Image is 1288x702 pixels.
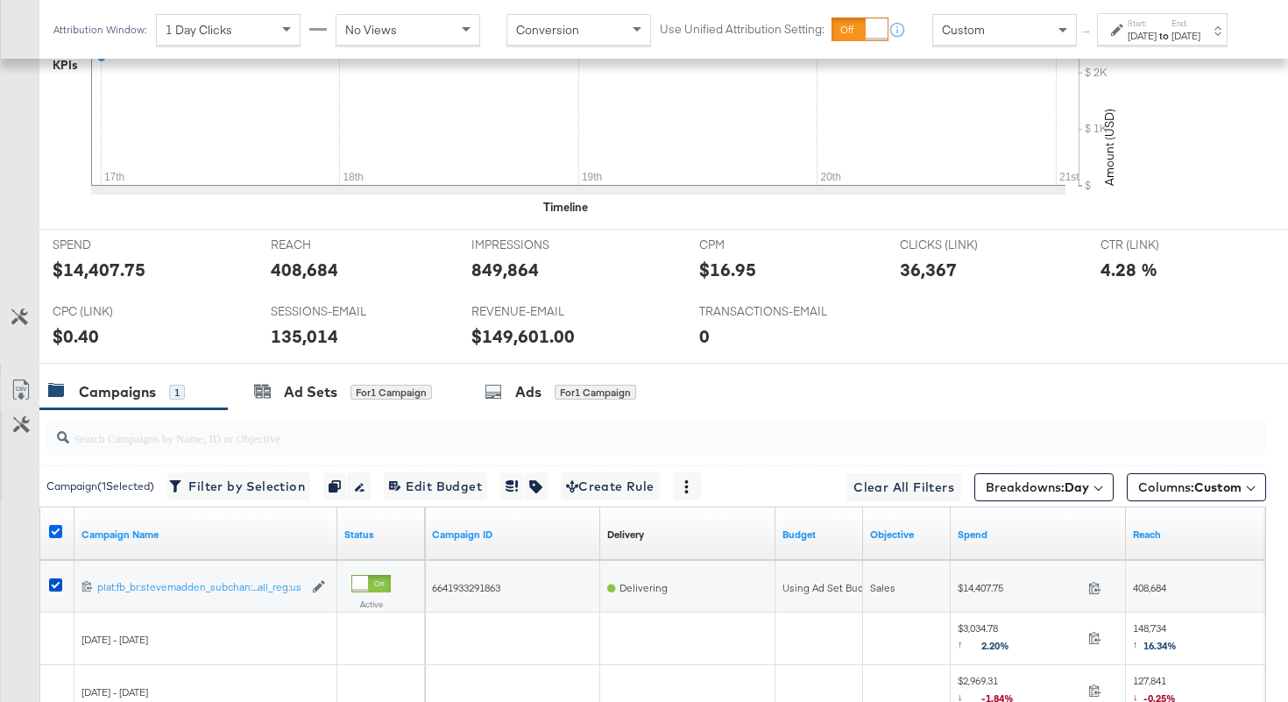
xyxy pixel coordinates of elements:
span: $3,034.78 [958,621,1081,657]
span: Delivering [619,581,668,594]
div: plat:fb_br:stevemadden_subchan:...all_reg:us [97,580,303,594]
div: $14,407.75 [53,257,145,282]
button: Columns:Custom [1127,473,1266,501]
input: Search Campaigns by Name, ID or Objective [69,414,1157,448]
span: 408,684 [1133,581,1166,594]
span: 148,734 [1133,621,1177,657]
span: Edit Budget [389,476,482,498]
a: Reflects the ability of your Ad Campaign to achieve delivery based on ad states, schedule and bud... [607,528,644,542]
span: CTR (LINK) [1100,237,1232,253]
a: The total amount spent to date. [958,528,1119,542]
button: Clear All Filters [846,473,961,501]
div: $16.95 [699,257,756,282]
a: Your campaign's objective. [870,528,944,542]
label: Start: [1128,18,1157,29]
text: Amount (USD) [1101,109,1117,186]
span: Custom [1194,479,1242,495]
div: Timeline [543,199,588,216]
div: Campaign ( 1 Selected) [46,479,154,494]
div: Using Ad Set Budget [782,581,880,595]
button: Breakdowns:Day [974,473,1114,501]
div: 0 [699,323,710,349]
span: 1 Day Clicks [166,22,232,38]
a: The maximum amount you're willing to spend on your ads, on average each day or over the lifetime ... [782,528,856,542]
span: ↑ [958,637,981,650]
span: ↑ [1133,637,1143,650]
a: Shows the current state of your Ad Campaign. [344,528,418,542]
span: Conversion [516,22,579,38]
div: Campaigns [79,382,156,402]
div: 36,367 [900,257,957,282]
span: Filter by Selection [173,476,305,498]
span: 2.20% [981,639,1023,652]
span: [DATE] - [DATE] [81,633,148,646]
a: Your campaign name. [81,528,330,542]
div: 1 [169,385,185,401]
span: Custom [942,22,985,38]
div: KPIs [53,57,78,74]
a: Your campaign ID. [432,528,593,542]
div: $0.40 [53,323,99,349]
span: CPC (LINK) [53,303,184,320]
label: Use Unified Attribution Setting: [660,21,824,38]
span: 6641933291863 [432,581,500,594]
span: 16.34% [1143,639,1177,652]
div: for 1 Campaign [350,385,432,401]
a: plat:fb_br:stevemadden_subchan:...all_reg:us [97,580,303,595]
label: Active [351,599,391,610]
div: 135,014 [271,323,338,349]
div: Delivery [607,528,644,542]
div: $149,601.00 [471,323,575,349]
div: [DATE] [1128,29,1157,43]
span: SESSIONS-EMAIL [271,303,402,320]
button: Edit Budget [384,472,487,500]
div: Ads [515,382,541,402]
button: Filter by Selection [167,472,310,500]
div: 849,864 [471,257,539,282]
span: SPEND [53,237,184,253]
span: IMPRESSIONS [471,237,603,253]
span: Sales [870,581,895,594]
div: 408,684 [271,257,338,282]
b: Day [1065,479,1089,495]
span: REVENUE-EMAIL [471,303,603,320]
div: [DATE] [1171,29,1200,43]
span: TRANSACTIONS-EMAIL [699,303,831,320]
span: $14,407.75 [958,581,1081,594]
span: CPM [699,237,831,253]
span: CLICKS (LINK) [900,237,1031,253]
strong: to [1157,29,1171,42]
div: Attribution Window: [53,24,147,36]
span: No Views [345,22,397,38]
span: Breakdowns: [986,479,1089,496]
span: Columns: [1138,479,1242,496]
span: [DATE] - [DATE] [81,685,148,698]
span: REACH [271,237,402,253]
label: End: [1171,18,1200,29]
div: Ad Sets [284,382,337,402]
span: Clear All Filters [853,477,954,499]
span: Create Rule [566,476,655,498]
span: ↑ [1079,30,1095,36]
button: Create Rule [561,472,660,500]
div: for 1 Campaign [555,385,636,401]
div: 4.28 % [1100,257,1157,282]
